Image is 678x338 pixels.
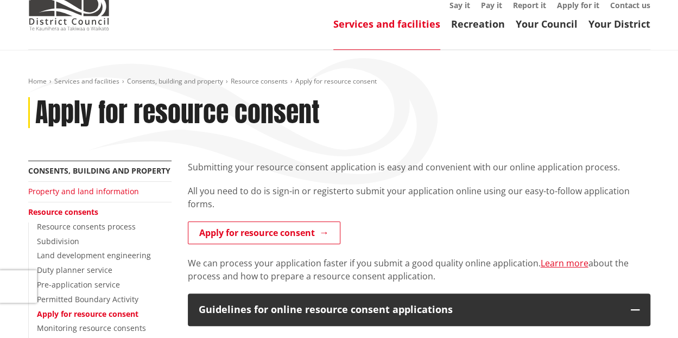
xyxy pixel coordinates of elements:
[295,76,377,86] span: Apply for resource consent
[628,292,667,331] iframe: Messenger Launcher
[37,236,79,246] a: Subdivision
[35,97,320,129] h1: Apply for resource consent
[516,17,578,30] a: Your Council
[188,294,650,326] button: Guidelines for online resource consent applications
[188,184,650,211] p: to submit your application online using our easy-to-follow application forms.
[37,265,112,275] a: Duty planner service
[28,186,139,196] a: Property and land information
[188,221,340,244] a: Apply for resource consent
[28,165,170,176] a: Consents, building and property
[188,185,345,197] span: All you need to do is sign-in or register
[37,309,138,319] a: Apply for resource consent
[37,250,151,260] a: Land development engineering
[37,323,146,333] a: Monitoring resource consents
[588,17,650,30] a: Your District
[37,221,136,232] a: Resource consents process
[28,76,47,86] a: Home
[28,77,650,86] nav: breadcrumb
[37,294,138,304] a: Permitted Boundary Activity
[541,257,588,269] a: Learn more
[188,257,650,283] p: We can process your application faster if you submit a good quality online application. about the...
[231,76,288,86] a: Resource consents
[199,304,620,315] div: Guidelines for online resource consent applications
[28,207,98,217] a: Resource consents
[127,76,223,86] a: Consents, building and property
[333,17,440,30] a: Services and facilities
[188,161,620,173] span: Submitting your resource consent application is easy and convenient with our online application p...
[37,279,120,290] a: Pre-application service
[54,76,119,86] a: Services and facilities
[451,17,505,30] a: Recreation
